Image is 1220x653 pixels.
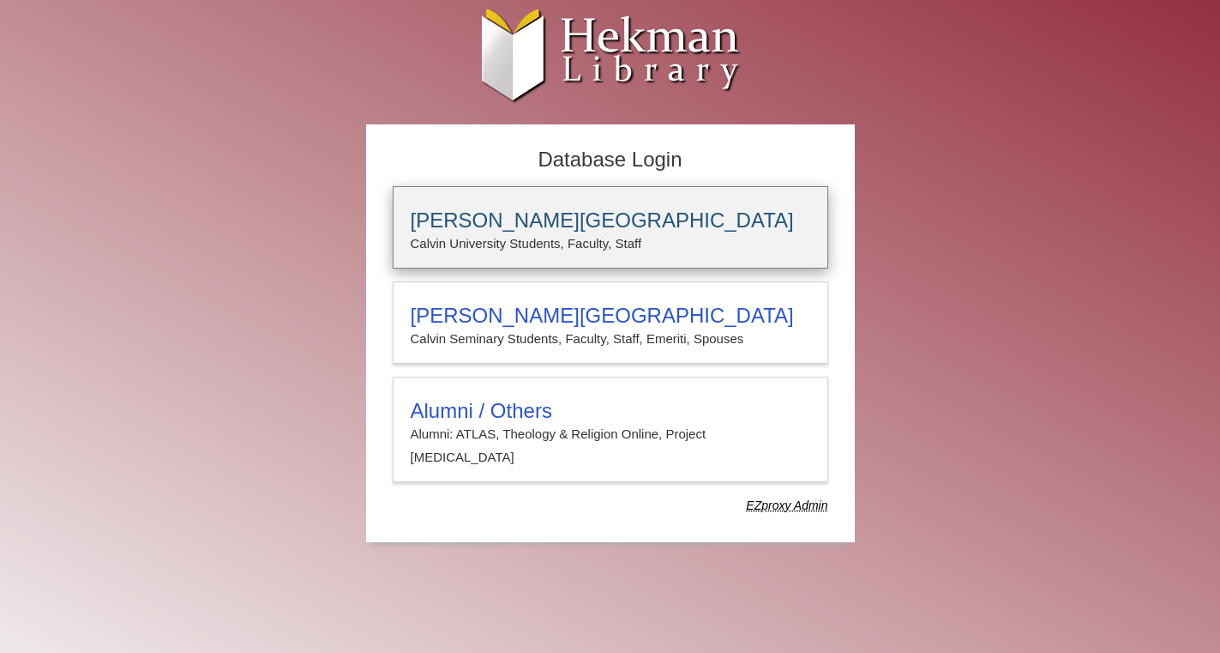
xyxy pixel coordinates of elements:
dfn: Use Alumni login [746,499,827,512]
p: Calvin Seminary Students, Faculty, Staff, Emeriti, Spouses [411,328,810,350]
summary: Alumni / OthersAlumni: ATLAS, Theology & Religion Online, Project [MEDICAL_DATA] [411,399,810,469]
h3: Alumni / Others [411,399,810,423]
h3: [PERSON_NAME][GEOGRAPHIC_DATA] [411,304,810,328]
h3: [PERSON_NAME][GEOGRAPHIC_DATA] [411,209,810,233]
a: [PERSON_NAME][GEOGRAPHIC_DATA]Calvin University Students, Faculty, Staff [393,186,828,269]
h2: Database Login [384,142,837,178]
p: Alumni: ATLAS, Theology & Religion Online, Project [MEDICAL_DATA] [411,423,810,469]
p: Calvin University Students, Faculty, Staff [411,233,810,255]
a: [PERSON_NAME][GEOGRAPHIC_DATA]Calvin Seminary Students, Faculty, Staff, Emeriti, Spouses [393,281,828,364]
